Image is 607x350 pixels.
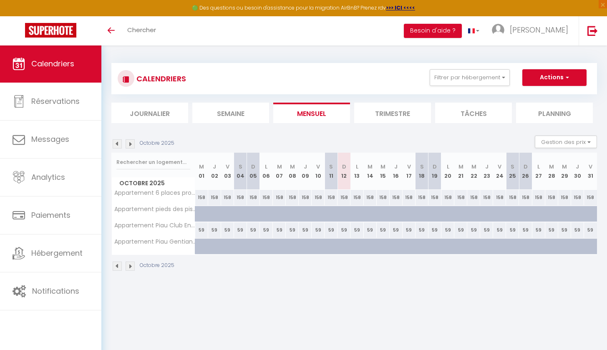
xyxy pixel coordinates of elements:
strong: >>> ICI <<<< [386,4,415,11]
th: 02 [208,153,221,190]
th: 31 [584,153,597,190]
th: 18 [416,153,428,190]
abbr: L [356,163,358,171]
span: Analytics [31,172,65,182]
abbr: S [420,163,424,171]
div: 59 [403,222,416,238]
th: 22 [467,153,480,190]
div: 59 [221,222,234,238]
span: Appartement Piau Gentianes 2 [113,239,196,245]
th: 05 [247,153,260,190]
button: Actions [522,69,587,86]
div: 158 [519,190,532,205]
div: 59 [506,222,519,238]
th: 20 [441,153,454,190]
img: ... [492,24,504,36]
div: 158 [325,190,338,205]
div: 158 [350,190,363,205]
div: 158 [506,190,519,205]
div: 59 [467,222,480,238]
th: 06 [260,153,273,190]
abbr: D [342,163,346,171]
abbr: V [589,163,592,171]
h3: CALENDRIERS [134,69,186,88]
span: Hébergement [31,248,83,258]
span: Réservations [31,96,80,106]
th: 27 [532,153,545,190]
th: 12 [338,153,350,190]
a: ... [PERSON_NAME] [486,16,579,45]
div: 59 [260,222,273,238]
div: 59 [312,222,325,238]
div: 158 [493,190,506,205]
abbr: V [226,163,229,171]
div: 158 [247,190,260,205]
abbr: D [433,163,437,171]
div: 59 [286,222,299,238]
abbr: J [394,163,398,171]
div: 158 [403,190,416,205]
span: [PERSON_NAME] [510,25,568,35]
abbr: V [498,163,501,171]
div: 158 [299,190,312,205]
span: Appartement 6 places proche des pistes [113,190,196,196]
div: 158 [273,190,286,205]
div: 158 [454,190,467,205]
abbr: L [447,163,449,171]
abbr: J [576,163,579,171]
span: Calendriers [31,58,74,69]
th: 11 [325,153,338,190]
th: 08 [286,153,299,190]
li: Journalier [111,103,188,123]
th: 23 [480,153,493,190]
span: Messages [31,134,69,144]
abbr: J [304,163,307,171]
abbr: M [471,163,476,171]
th: 07 [273,153,286,190]
div: 59 [350,222,363,238]
div: 158 [195,190,208,205]
button: Besoin d'aide ? [404,24,462,38]
span: Octobre 2025 [112,177,195,189]
div: 158 [532,190,545,205]
th: 03 [221,153,234,190]
p: Octobre 2025 [140,262,174,269]
th: 19 [428,153,441,190]
div: 158 [571,190,584,205]
div: 59 [558,222,571,238]
div: 59 [364,222,377,238]
abbr: M [458,163,463,171]
abbr: L [265,163,267,171]
div: 59 [390,222,403,238]
div: 158 [584,190,597,205]
div: 59 [195,222,208,238]
abbr: D [251,163,255,171]
div: 59 [299,222,312,238]
th: 30 [571,153,584,190]
div: 158 [467,190,480,205]
abbr: J [213,163,216,171]
div: 59 [416,222,428,238]
img: Super Booking [25,23,76,38]
abbr: J [485,163,489,171]
div: 59 [428,222,441,238]
div: 158 [286,190,299,205]
li: Planning [516,103,593,123]
div: 158 [338,190,350,205]
img: logout [587,25,598,36]
div: 59 [234,222,247,238]
abbr: M [368,163,373,171]
abbr: S [329,163,333,171]
div: 158 [377,190,390,205]
div: 158 [441,190,454,205]
th: 14 [364,153,377,190]
div: 59 [545,222,558,238]
div: 158 [364,190,377,205]
li: Trimestre [354,103,431,123]
th: 21 [454,153,467,190]
div: 158 [234,190,247,205]
th: 28 [545,153,558,190]
div: 158 [558,190,571,205]
div: 158 [428,190,441,205]
abbr: L [537,163,540,171]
